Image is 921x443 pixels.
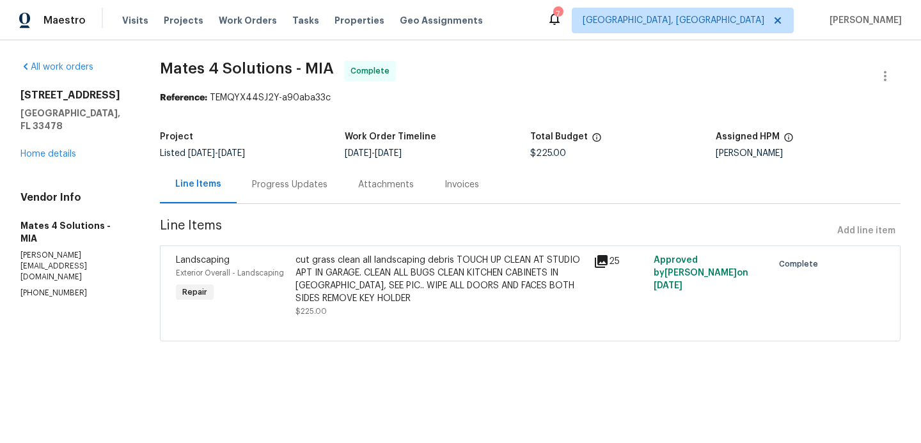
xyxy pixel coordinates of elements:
[716,132,780,141] h5: Assigned HPM
[160,219,832,243] span: Line Items
[779,258,823,270] span: Complete
[400,14,483,27] span: Geo Assignments
[160,91,901,104] div: TEMQYX44SJ2Y-a90aba33c
[20,107,129,132] h5: [GEOGRAPHIC_DATA], FL 33478
[783,132,794,149] span: The hpm assigned to this work order.
[252,178,327,191] div: Progress Updates
[345,132,436,141] h5: Work Order Timeline
[188,149,245,158] span: -
[592,132,602,149] span: The total cost of line items that have been proposed by Opendoor. This sum includes line items th...
[553,8,562,20] div: 7
[122,14,148,27] span: Visits
[358,178,414,191] div: Attachments
[335,14,384,27] span: Properties
[345,149,372,158] span: [DATE]
[160,149,245,158] span: Listed
[295,254,586,305] div: cut grass clean all landscaping debris TOUCH UP CLEAN AT STUDIO APT IN GARAGE. CLEAN ALL BUGS CLE...
[20,89,129,102] h2: [STREET_ADDRESS]
[20,288,129,299] p: [PHONE_NUMBER]
[654,256,748,290] span: Approved by [PERSON_NAME] on
[530,132,588,141] h5: Total Budget
[583,14,764,27] span: [GEOGRAPHIC_DATA], [GEOGRAPHIC_DATA]
[160,61,334,76] span: Mates 4 Solutions - MIA
[20,219,129,245] h5: Mates 4 Solutions - MIA
[218,149,245,158] span: [DATE]
[164,14,203,27] span: Projects
[375,149,402,158] span: [DATE]
[160,132,193,141] h5: Project
[20,63,93,72] a: All work orders
[188,149,215,158] span: [DATE]
[20,250,129,283] p: [PERSON_NAME][EMAIL_ADDRESS][DOMAIN_NAME]
[345,149,402,158] span: -
[20,191,129,204] h4: Vendor Info
[160,93,207,102] b: Reference:
[824,14,902,27] span: [PERSON_NAME]
[716,149,901,158] div: [PERSON_NAME]
[445,178,479,191] div: Invoices
[594,254,645,269] div: 25
[295,307,327,315] span: $225.00
[350,65,395,77] span: Complete
[654,281,682,290] span: [DATE]
[530,149,566,158] span: $225.00
[177,286,212,299] span: Repair
[43,14,86,27] span: Maestro
[176,256,230,265] span: Landscaping
[20,150,76,159] a: Home details
[175,178,221,190] div: Line Items
[292,16,319,25] span: Tasks
[219,14,277,27] span: Work Orders
[176,269,284,277] span: Exterior Overall - Landscaping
